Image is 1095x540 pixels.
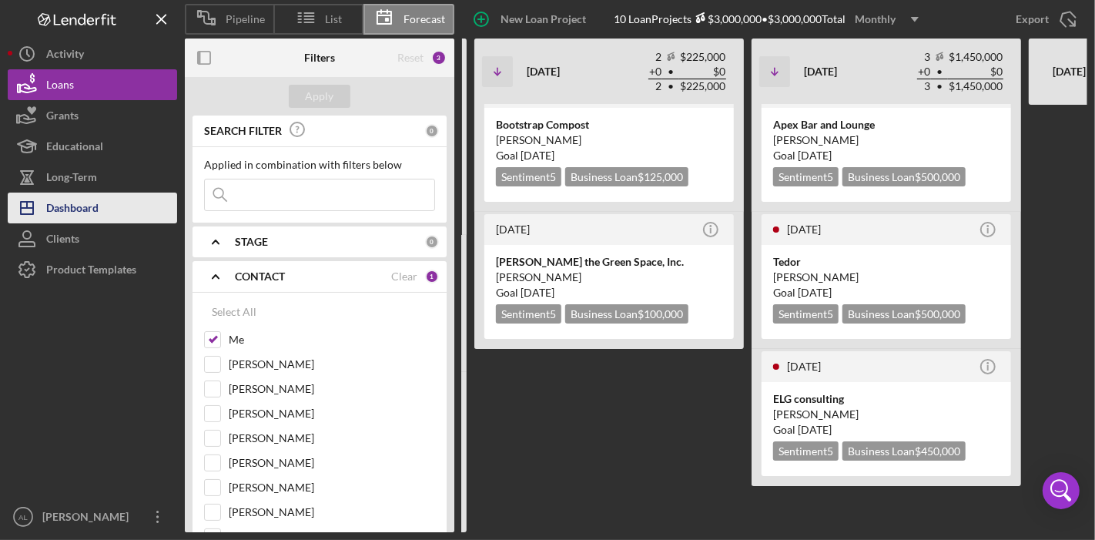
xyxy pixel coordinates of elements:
[679,65,726,79] td: $0
[8,39,177,69] button: Activity
[425,235,439,249] div: 0
[565,167,688,186] div: Business Loan $125,000
[521,149,554,162] time: 09/27/2025
[204,159,435,171] div: Applied in combination with filters below
[917,65,931,79] td: + 0
[496,223,530,236] time: 2025-07-24 17:29
[846,8,928,31] button: Monthly
[482,75,736,204] a: [DATE]Bootstrap Compost[PERSON_NAME]Goal [DATE]Sentiment5Business Loan$125,000
[46,100,79,135] div: Grants
[773,441,839,461] div: Sentiment 5
[229,431,435,446] label: [PERSON_NAME]
[8,193,177,223] button: Dashboard
[289,85,350,108] button: Apply
[948,50,1003,65] td: $1,450,000
[226,13,265,25] span: Pipeline
[679,50,726,65] td: $225,000
[306,85,334,108] div: Apply
[521,286,554,299] time: 09/12/2025
[759,212,1013,341] a: [DATE]Tedor[PERSON_NAME]Goal [DATE]Sentiment5Business Loan$500,000
[229,505,435,520] label: [PERSON_NAME]
[773,254,1000,270] div: Tedor
[431,50,447,65] div: 3
[8,254,177,285] button: Product Templates
[787,360,821,373] time: 2025-08-11 18:32
[773,407,1000,422] div: [PERSON_NAME]
[948,65,1003,79] td: $0
[798,149,832,162] time: 10/31/2025
[496,149,554,162] span: Goal
[496,132,722,148] div: [PERSON_NAME]
[496,270,722,285] div: [PERSON_NAME]
[948,79,1003,94] td: $1,450,000
[46,193,99,227] div: Dashboard
[46,39,84,73] div: Activity
[212,297,256,327] div: Select All
[496,304,561,324] div: Sentiment 5
[1000,4,1087,35] button: Export
[462,4,601,35] button: New Loan Project
[773,391,1000,407] div: ELG consulting
[229,357,435,372] label: [PERSON_NAME]
[46,223,79,258] div: Clients
[917,50,931,65] td: 3
[679,79,726,94] td: $225,000
[425,124,439,138] div: 0
[798,423,832,436] time: 10/10/2025
[496,117,722,132] div: Bootstrap Compost
[8,223,177,254] button: Clients
[565,304,688,324] div: Business Loan $100,000
[482,212,736,341] a: [DATE][PERSON_NAME] the Green Space, Inc.[PERSON_NAME]Goal [DATE]Sentiment5Business Loan$100,000
[8,131,177,162] a: Educational
[648,79,662,94] td: 2
[842,441,966,461] div: Business Loan $450,000
[229,332,435,347] label: Me
[773,132,1000,148] div: [PERSON_NAME]
[759,349,1013,478] a: [DATE]ELG consulting[PERSON_NAME]Goal [DATE]Sentiment5Business Loan$450,000
[666,67,675,77] span: •
[773,149,832,162] span: Goal
[935,67,944,77] span: •
[304,52,335,64] b: Filters
[648,65,662,79] td: + 0
[8,162,177,193] button: Long-Term
[235,236,268,248] b: STAGE
[666,82,675,92] span: •
[759,75,1013,204] a: [DATE]Apex Bar and Lounge[PERSON_NAME]Goal [DATE]Sentiment5Business Loan$500,000
[935,82,944,92] span: •
[804,65,837,78] b: [DATE]
[46,69,74,104] div: Loans
[46,254,136,289] div: Product Templates
[496,167,561,186] div: Sentiment 5
[773,117,1000,132] div: Apex Bar and Lounge
[798,286,832,299] time: 10/30/2025
[842,167,966,186] div: Business Loan $500,000
[46,131,103,166] div: Educational
[648,50,662,65] td: 2
[8,100,177,131] a: Grants
[326,13,343,25] span: List
[855,8,896,31] div: Monthly
[229,480,435,495] label: [PERSON_NAME]
[691,12,762,25] div: $3,000,000
[501,4,586,35] div: New Loan Project
[229,455,435,471] label: [PERSON_NAME]
[18,513,28,522] text: AL
[1043,472,1080,509] div: Open Intercom Messenger
[527,65,560,78] b: [DATE]
[917,79,931,94] td: 3
[425,270,439,283] div: 1
[1016,4,1049,35] div: Export
[773,304,839,324] div: Sentiment 5
[787,223,821,236] time: 2025-07-18 20:11
[229,406,435,421] label: [PERSON_NAME]
[773,270,1000,285] div: [PERSON_NAME]
[773,286,832,299] span: Goal
[842,304,966,324] div: Business Loan $500,000
[8,501,177,532] button: AL[PERSON_NAME]
[614,8,928,31] div: 10 Loan Projects • $3,000,000 Total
